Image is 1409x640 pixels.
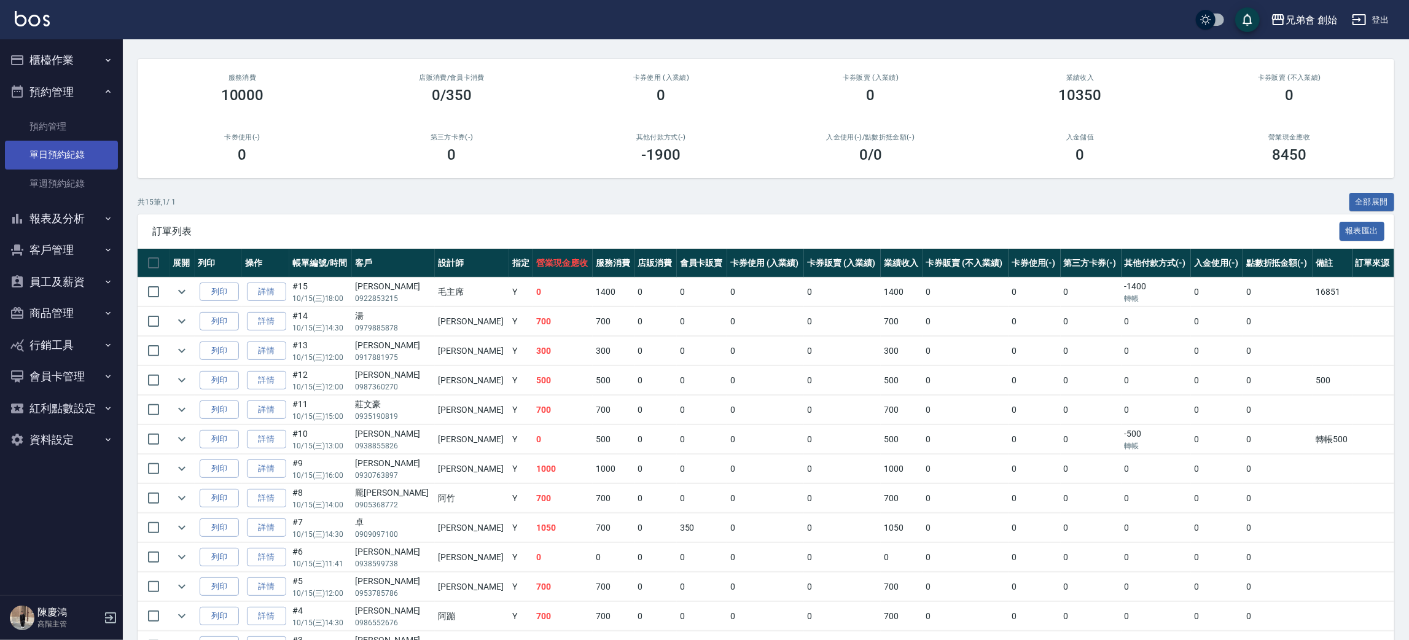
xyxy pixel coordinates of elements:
td: 0 [727,307,804,336]
td: #12 [289,366,352,395]
td: 0 [1122,307,1192,336]
td: 0 [1243,278,1313,306]
img: Person [10,606,34,630]
h3: 服務消費 [152,74,332,82]
h3: 8450 [1273,146,1307,163]
h3: 0 [448,146,456,163]
td: 0 [635,337,677,365]
td: [PERSON_NAME] [435,396,509,424]
th: 服務消費 [593,249,634,278]
td: 0 [635,307,677,336]
td: 0 [727,396,804,424]
td: 0 [727,278,804,306]
td: 0 [804,278,881,306]
p: 10/15 (三) 18:00 [292,293,349,304]
td: 0 [727,543,804,572]
div: 龎[PERSON_NAME] [355,486,432,499]
td: 0 [677,278,728,306]
td: 0 [1061,337,1122,365]
td: 700 [593,396,634,424]
td: 0 [804,337,881,365]
td: 0 [923,366,1009,395]
td: Y [509,455,533,483]
p: 10/15 (三) 14:30 [292,322,349,334]
td: 0 [1122,337,1192,365]
th: 其他付款方式(-) [1122,249,1192,278]
td: 0 [727,484,804,513]
th: 營業現金應收 [533,249,593,278]
td: 0 [923,307,1009,336]
button: save [1235,7,1260,32]
td: 500 [593,366,634,395]
td: 0 [804,455,881,483]
th: 客戶 [352,249,435,278]
button: 兄弟會 創始 [1266,7,1342,33]
td: 700 [593,307,634,336]
span: 訂單列表 [152,225,1340,238]
td: 0 [804,543,881,572]
td: 0 [1191,484,1243,513]
h2: 卡券販賣 (不入業績) [1200,74,1380,82]
td: 300 [533,337,593,365]
td: 0 [1009,513,1061,542]
h2: 卡券販賣 (入業績) [781,74,961,82]
a: 詳情 [247,430,286,449]
td: 0 [923,396,1009,424]
td: 0 [1191,513,1243,542]
td: [PERSON_NAME] [435,543,509,572]
h3: 0 [867,87,875,104]
td: 0 [635,396,677,424]
button: expand row [173,341,191,360]
td: 0 [1061,278,1122,306]
img: Logo [15,11,50,26]
td: 500 [533,366,593,395]
td: Y [509,425,533,454]
td: Y [509,366,533,395]
th: 入金使用(-) [1191,249,1243,278]
td: 0 [1191,396,1243,424]
td: Y [509,278,533,306]
h3: 0 [657,87,666,104]
td: 0 [1009,425,1061,454]
button: 會員卡管理 [5,361,118,392]
td: 0 [635,366,677,395]
button: 員工及薪資 [5,266,118,298]
td: #8 [289,484,352,513]
a: 詳情 [247,518,286,537]
td: Y [509,396,533,424]
td: 0 [1009,278,1061,306]
a: 詳情 [247,577,286,596]
button: 列印 [200,371,239,390]
td: 0 [804,396,881,424]
td: #13 [289,337,352,365]
td: 0 [635,455,677,483]
td: 0 [1061,543,1122,572]
td: 0 [533,278,593,306]
td: [PERSON_NAME] [435,307,509,336]
td: #9 [289,455,352,483]
td: 700 [533,484,593,513]
td: 0 [593,543,634,572]
td: 0 [1243,307,1313,336]
button: 紅利點數設定 [5,392,118,424]
h2: 店販消費 /會員卡消費 [362,74,542,82]
h2: 入金儲值 [990,133,1170,141]
td: Y [509,307,533,336]
td: 0 [804,513,881,542]
td: -500 [1122,425,1192,454]
td: 0 [1061,396,1122,424]
p: 0917881975 [355,352,432,363]
td: 0 [677,455,728,483]
td: 0 [804,425,881,454]
a: 詳情 [247,400,286,420]
td: 0 [1243,484,1313,513]
td: 1400 [881,278,923,306]
td: 0 [1191,307,1243,336]
h3: 0 /0 [859,146,882,163]
button: 報表及分析 [5,203,118,235]
p: 10/15 (三) 15:00 [292,411,349,422]
div: [PERSON_NAME] [355,427,432,440]
h3: 0 [238,146,247,163]
button: 列印 [200,548,239,567]
p: 0979885878 [355,322,432,334]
